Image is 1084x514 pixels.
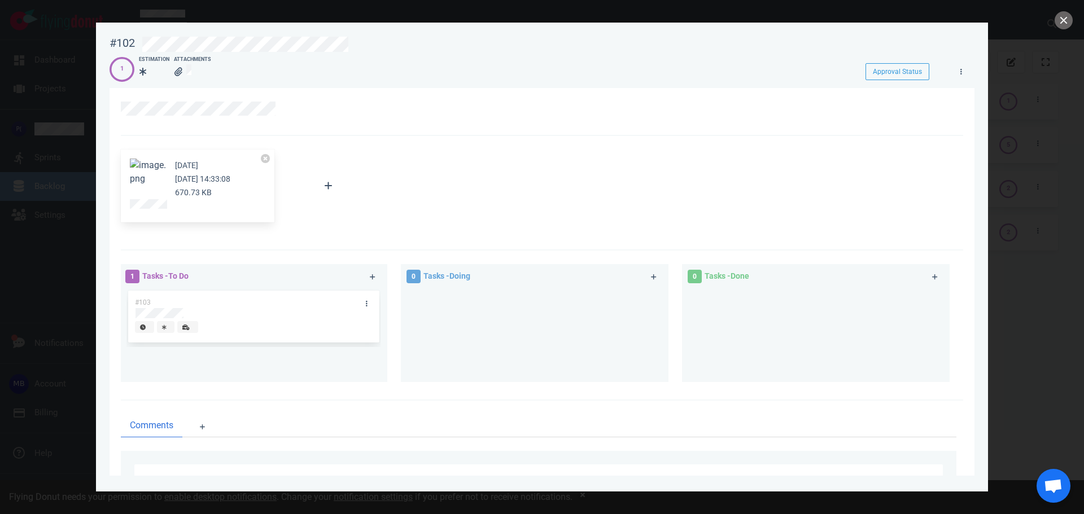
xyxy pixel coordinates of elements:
button: Zoom image [130,159,166,186]
small: 670.73 KB [175,188,212,197]
div: Open de chat [1037,469,1070,503]
button: Approval Status [866,63,929,80]
div: #102 [110,36,135,50]
span: Comments [130,419,173,432]
div: Attachments [174,56,211,64]
span: 0 [406,270,421,283]
span: 0 [688,270,702,283]
span: Tasks - To Do [142,271,189,280]
small: [DATE] 14:33:08 [175,174,230,183]
div: Estimation [139,56,169,64]
button: close [1055,11,1073,29]
span: Tasks - Doing [423,271,470,280]
div: 1 [120,64,124,74]
span: Tasks - Done [705,271,749,280]
span: #103 [135,298,151,306]
span: 1 [125,270,139,283]
small: [DATE] [175,161,198,170]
